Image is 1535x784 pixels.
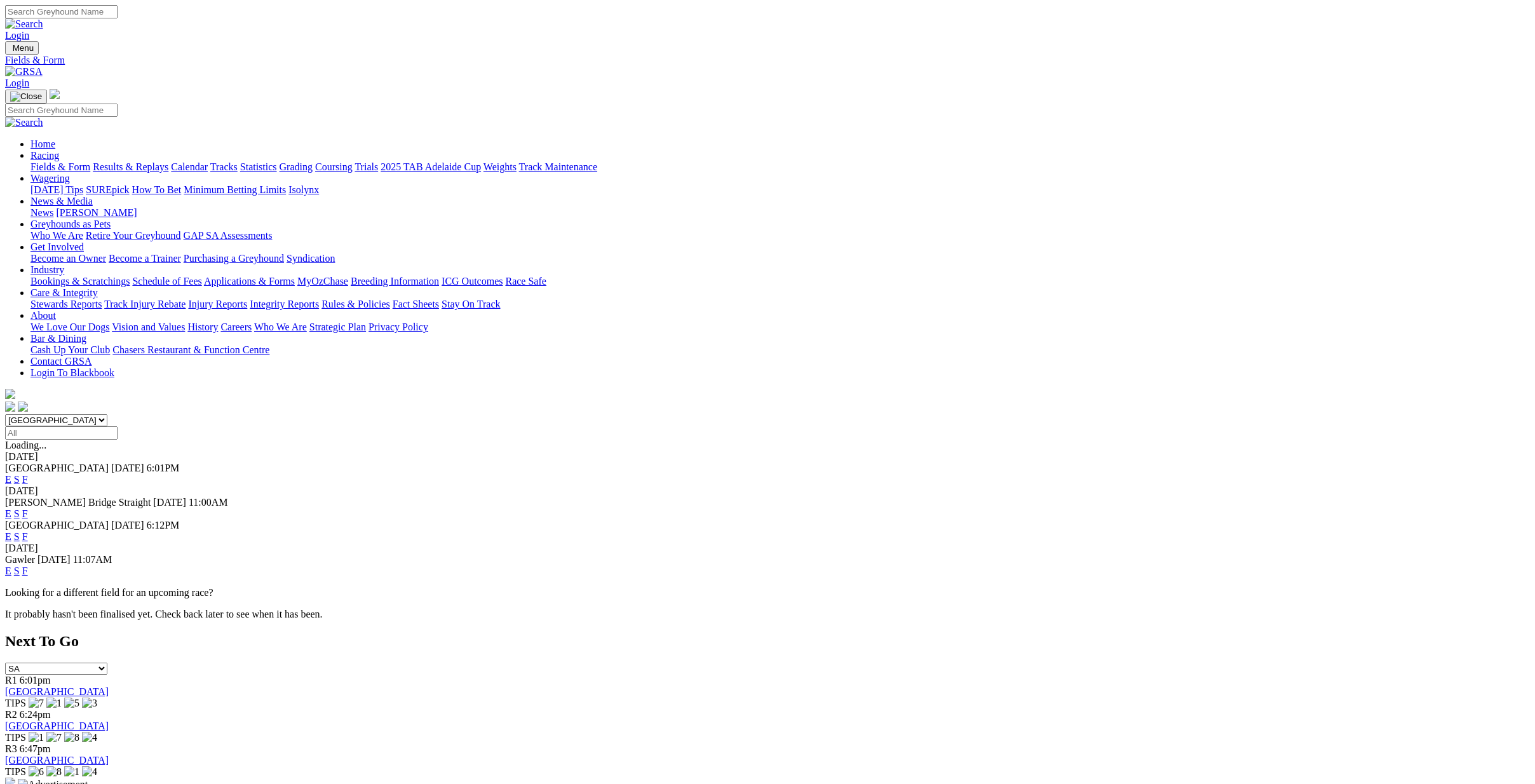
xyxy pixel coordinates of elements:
[5,117,43,128] img: Search
[64,732,79,743] img: 8
[30,241,84,252] a: Get Involved
[5,474,11,485] a: E
[30,276,130,287] a: Bookings & Scratchings
[111,463,144,473] span: [DATE]
[29,732,44,743] img: 1
[442,299,500,309] a: Stay On Track
[210,161,238,172] a: Tracks
[82,698,97,709] img: 3
[369,321,428,332] a: Privacy Policy
[22,565,28,576] a: F
[132,276,201,287] a: Schedule of Fees
[14,508,20,519] a: S
[30,139,55,149] a: Home
[20,675,51,686] span: 6:01pm
[30,321,1530,333] div: About
[220,321,252,332] a: Careers
[50,89,60,99] img: logo-grsa-white.png
[29,766,44,778] img: 6
[30,184,83,195] a: [DATE] Tips
[5,485,1530,497] div: [DATE]
[46,732,62,743] img: 7
[5,55,1530,66] div: Fields & Form
[30,161,1530,173] div: Racing
[297,276,348,287] a: MyOzChase
[5,451,1530,463] div: [DATE]
[5,698,26,708] span: TIPS
[5,90,47,104] button: Toggle navigation
[483,161,517,172] a: Weights
[5,104,118,117] input: Search
[14,565,20,576] a: S
[109,253,181,264] a: Become a Trainer
[250,299,319,309] a: Integrity Reports
[13,43,34,53] span: Menu
[315,161,353,172] a: Coursing
[147,463,180,473] span: 6:01PM
[30,264,64,275] a: Industry
[288,184,319,195] a: Isolynx
[86,184,129,195] a: SUREpick
[147,520,180,531] span: 6:12PM
[30,230,1530,241] div: Greyhounds as Pets
[30,196,93,206] a: News & Media
[111,520,144,531] span: [DATE]
[30,173,70,184] a: Wagering
[5,720,109,731] a: [GEOGRAPHIC_DATA]
[30,150,59,161] a: Racing
[171,161,208,172] a: Calendar
[5,732,26,743] span: TIPS
[393,299,439,309] a: Fact Sheets
[37,554,71,565] span: [DATE]
[5,709,17,720] span: R2
[5,402,15,412] img: facebook.svg
[82,732,97,743] img: 4
[184,184,286,195] a: Minimum Betting Limits
[188,299,247,309] a: Injury Reports
[20,743,51,754] span: 6:47pm
[18,402,28,412] img: twitter.svg
[30,310,56,321] a: About
[442,276,503,287] a: ICG Outcomes
[5,531,11,542] a: E
[287,253,335,264] a: Syndication
[30,253,106,264] a: Become an Owner
[5,743,17,754] span: R3
[86,230,181,241] a: Retire Your Greyhound
[30,344,1530,356] div: Bar & Dining
[5,508,11,519] a: E
[189,497,228,508] span: 11:00AM
[20,709,51,720] span: 6:24pm
[204,276,295,287] a: Applications & Forms
[505,276,546,287] a: Race Safe
[30,367,114,378] a: Login To Blackbook
[64,698,79,709] img: 5
[30,287,98,298] a: Care & Integrity
[30,184,1530,196] div: Wagering
[30,299,1530,310] div: Care & Integrity
[5,497,151,508] span: [PERSON_NAME] Bridge Straight
[30,356,91,367] a: Contact GRSA
[10,91,42,102] img: Close
[14,474,20,485] a: S
[5,463,109,473] span: [GEOGRAPHIC_DATA]
[30,333,86,344] a: Bar & Dining
[112,321,185,332] a: Vision and Values
[280,161,313,172] a: Grading
[56,207,137,218] a: [PERSON_NAME]
[30,276,1530,287] div: Industry
[22,531,28,542] a: F
[22,474,28,485] a: F
[5,755,109,766] a: [GEOGRAPHIC_DATA]
[5,609,323,619] partial: It probably hasn't been finalised yet. Check back later to see when it has been.
[184,230,273,241] a: GAP SA Assessments
[351,276,439,287] a: Breeding Information
[30,321,109,332] a: We Love Our Dogs
[5,587,1530,598] p: Looking for a different field for an upcoming race?
[30,161,90,172] a: Fields & Form
[132,184,182,195] a: How To Bet
[5,565,11,576] a: E
[30,344,110,355] a: Cash Up Your Club
[22,508,28,519] a: F
[30,207,1530,219] div: News & Media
